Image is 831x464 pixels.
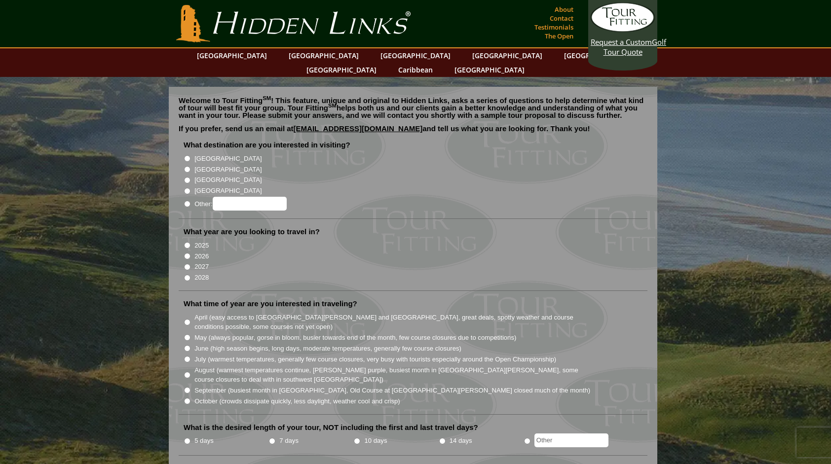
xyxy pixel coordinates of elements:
label: July (warmest temperatures, generally few course closures, very busy with tourists especially aro... [194,355,556,364]
sup: SM [328,103,337,108]
a: The Open [542,29,576,43]
a: Caribbean [393,63,438,77]
a: Request a CustomGolf Tour Quote [591,2,655,57]
label: 14 days [450,436,472,446]
label: 7 days [279,436,299,446]
a: [GEOGRAPHIC_DATA] [302,63,381,77]
a: [GEOGRAPHIC_DATA] [376,48,455,63]
input: Other [534,433,608,447]
sup: SM [263,95,271,101]
a: [GEOGRAPHIC_DATA] [450,63,529,77]
label: [GEOGRAPHIC_DATA] [194,186,262,196]
p: Welcome to Tour Fitting ! This feature, unique and original to Hidden Links, asks a series of que... [179,97,647,119]
a: Testimonials [532,20,576,34]
a: [EMAIL_ADDRESS][DOMAIN_NAME] [294,124,423,133]
label: 2028 [194,273,209,283]
label: May (always popular, gorse in bloom, busier towards end of the month, few course closures due to ... [194,333,516,343]
label: 5 days [194,436,214,446]
a: [GEOGRAPHIC_DATA] [284,48,364,63]
label: [GEOGRAPHIC_DATA] [194,154,262,164]
label: What time of year are you interested in traveling? [184,299,357,309]
label: August (warmest temperatures continue, [PERSON_NAME] purple, busiest month in [GEOGRAPHIC_DATA][P... [194,365,591,385]
label: September (busiest month in [GEOGRAPHIC_DATA], Old Course at [GEOGRAPHIC_DATA][PERSON_NAME] close... [194,386,590,395]
a: [GEOGRAPHIC_DATA] [559,48,639,63]
input: Other: [213,197,287,211]
a: Contact [547,11,576,25]
p: If you prefer, send us an email at and tell us what you are looking for. Thank you! [179,125,647,140]
label: 2026 [194,251,209,261]
a: [GEOGRAPHIC_DATA] [467,48,547,63]
label: What year are you looking to travel in? [184,227,320,237]
label: [GEOGRAPHIC_DATA] [194,165,262,175]
a: About [552,2,576,16]
label: October (crowds dissipate quickly, less daylight, weather cool and crisp) [194,396,400,406]
span: Request a Custom [591,37,652,47]
label: 2027 [194,262,209,272]
label: [GEOGRAPHIC_DATA] [194,175,262,185]
a: [GEOGRAPHIC_DATA] [192,48,272,63]
label: June (high season begins, long days, moderate temperatures, generally few course closures) [194,344,461,354]
label: 10 days [365,436,387,446]
label: April (easy access to [GEOGRAPHIC_DATA][PERSON_NAME] and [GEOGRAPHIC_DATA], great deals, spotty w... [194,313,591,332]
label: What is the desired length of your tour, NOT including the first and last travel days? [184,423,478,432]
label: 2025 [194,241,209,250]
label: Other: [194,197,286,211]
label: What destination are you interested in visiting? [184,140,350,150]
